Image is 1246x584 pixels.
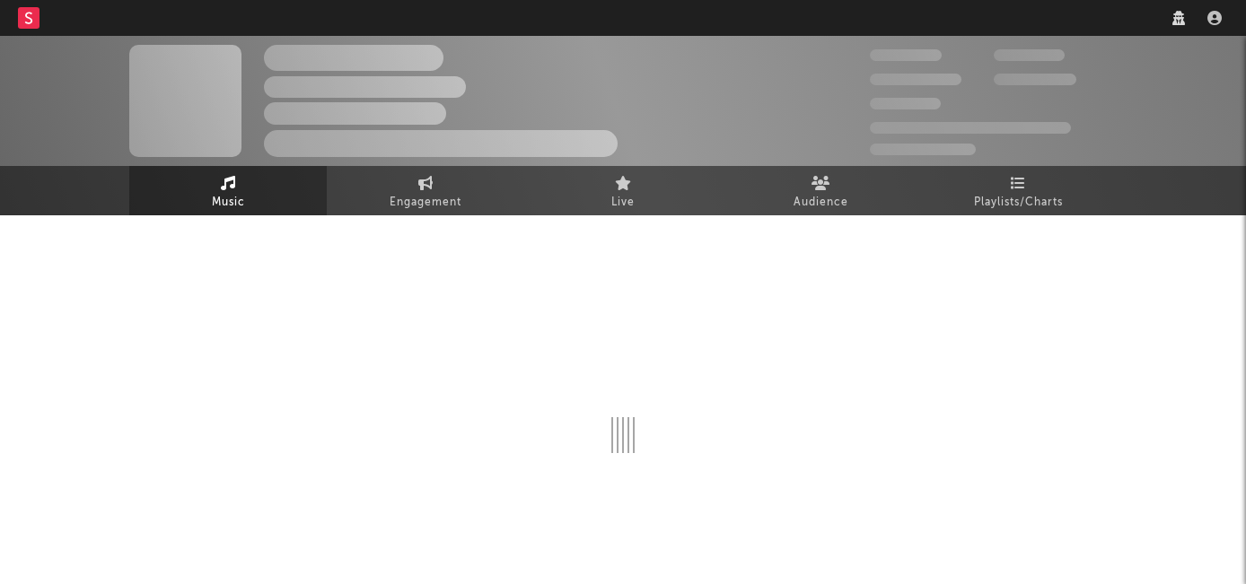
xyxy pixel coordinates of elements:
span: Playlists/Charts [974,192,1063,214]
span: Audience [794,192,848,214]
span: Music [212,192,245,214]
span: 300,000 [870,49,942,61]
a: Playlists/Charts [919,166,1117,215]
a: Engagement [327,166,524,215]
span: 50,000,000 [870,74,961,85]
span: 100,000 [870,98,941,109]
a: Live [524,166,722,215]
span: 1,000,000 [994,74,1076,85]
span: 50,000,000 Monthly Listeners [870,122,1071,134]
span: Jump Score: 85.0 [870,144,976,155]
a: Music [129,166,327,215]
span: Live [611,192,635,214]
span: 100,000 [994,49,1065,61]
a: Audience [722,166,919,215]
span: Engagement [390,192,461,214]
